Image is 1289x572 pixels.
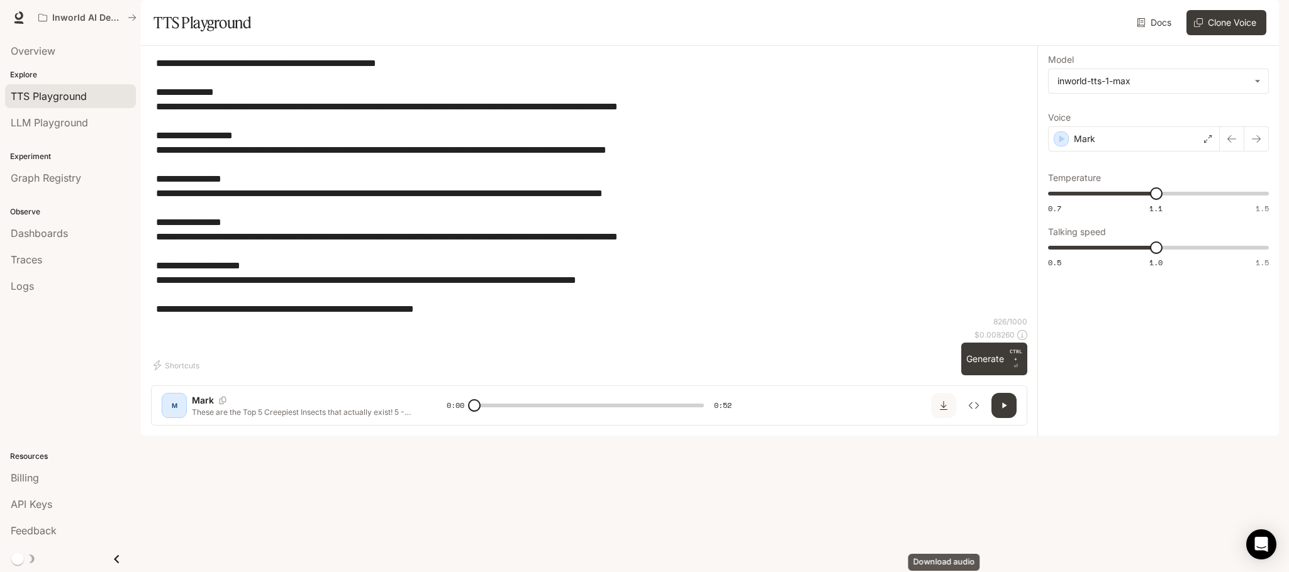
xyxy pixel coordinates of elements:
[961,343,1027,375] button: GenerateCTRL +⏎
[153,10,251,35] h1: TTS Playground
[1149,203,1163,214] span: 1.1
[993,316,1027,327] p: 826 / 1000
[1246,529,1276,559] div: Open Intercom Messenger
[1057,75,1248,87] div: inworld-tts-1-max
[1048,228,1106,236] p: Talking speed
[1134,10,1176,35] a: Docs
[192,394,214,407] p: Mark
[1048,257,1061,268] span: 0.5
[1009,348,1022,363] p: CTRL +
[961,393,986,418] button: Inspect
[1074,133,1095,145] p: Mark
[164,395,184,415] div: M
[1048,173,1101,182] p: Temperature
[974,329,1015,340] p: $ 0.008260
[214,397,232,404] button: Copy Voice ID
[151,355,204,375] button: Shortcuts
[1049,69,1268,93] div: inworld-tts-1-max
[447,399,464,412] span: 0:00
[1048,55,1074,64] p: Model
[52,13,123,23] p: Inworld AI Demos
[908,554,980,571] div: Download audio
[1256,257,1269,268] span: 1.5
[1048,113,1071,122] p: Voice
[1048,203,1061,214] span: 0.7
[714,399,732,412] span: 0:52
[1149,257,1163,268] span: 1.0
[192,407,416,417] p: These are the Top 5 Creepiest Insects that actually exist! 5 - Giant Weta. This New Zealand insec...
[1256,203,1269,214] span: 1.5
[33,5,142,30] button: All workspaces
[931,393,956,418] button: Download audio
[1009,348,1022,370] p: ⏎
[1186,10,1266,35] button: Clone Voice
